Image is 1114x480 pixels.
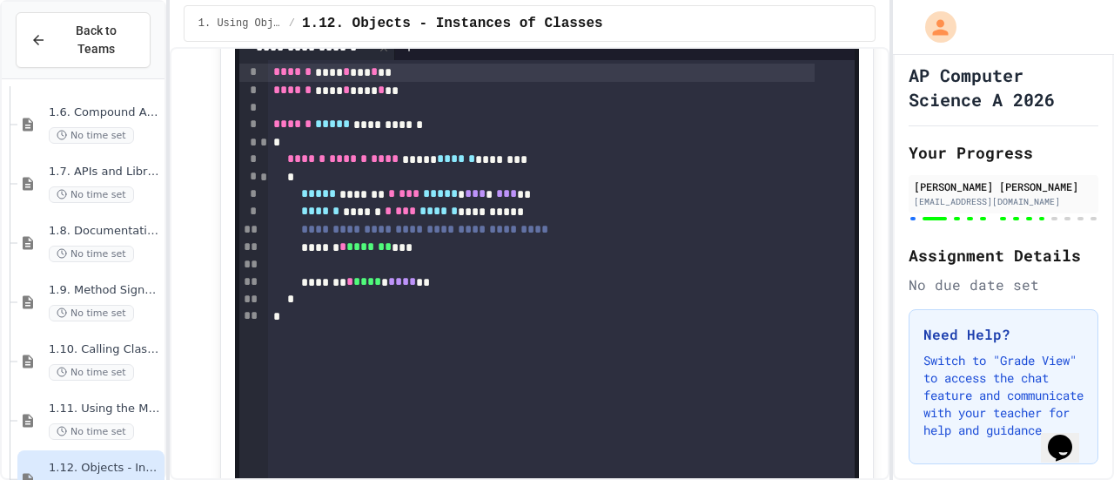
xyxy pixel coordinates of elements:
[49,127,134,144] span: No time set
[49,423,134,440] span: No time set
[49,165,161,179] span: 1.7. APIs and Libraries
[914,179,1093,194] div: [PERSON_NAME] [PERSON_NAME]
[49,283,161,298] span: 1.9. Method Signatures
[49,186,134,203] span: No time set
[909,243,1098,267] h2: Assignment Details
[57,22,136,58] span: Back to Teams
[907,7,961,47] div: My Account
[1041,410,1097,463] iframe: chat widget
[302,13,603,34] span: 1.12. Objects - Instances of Classes
[49,105,161,120] span: 1.6. Compound Assignment Operators
[198,17,282,30] span: 1. Using Objects and Methods
[923,352,1084,439] p: Switch to "Grade View" to access the chat feature and communicate with your teacher for help and ...
[49,342,161,357] span: 1.10. Calling Class Methods
[289,17,295,30] span: /
[49,461,161,476] span: 1.12. Objects - Instances of Classes
[16,12,151,68] button: Back to Teams
[909,274,1098,295] div: No due date set
[49,305,134,321] span: No time set
[49,246,134,262] span: No time set
[49,224,161,239] span: 1.8. Documentation with Comments and Preconditions
[914,195,1093,208] div: [EMAIL_ADDRESS][DOMAIN_NAME]
[49,364,134,381] span: No time set
[49,402,161,416] span: 1.11. Using the Math Class
[923,324,1084,345] h3: Need Help?
[909,63,1098,112] h1: AP Computer Science A 2026
[909,140,1098,165] h2: Your Progress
